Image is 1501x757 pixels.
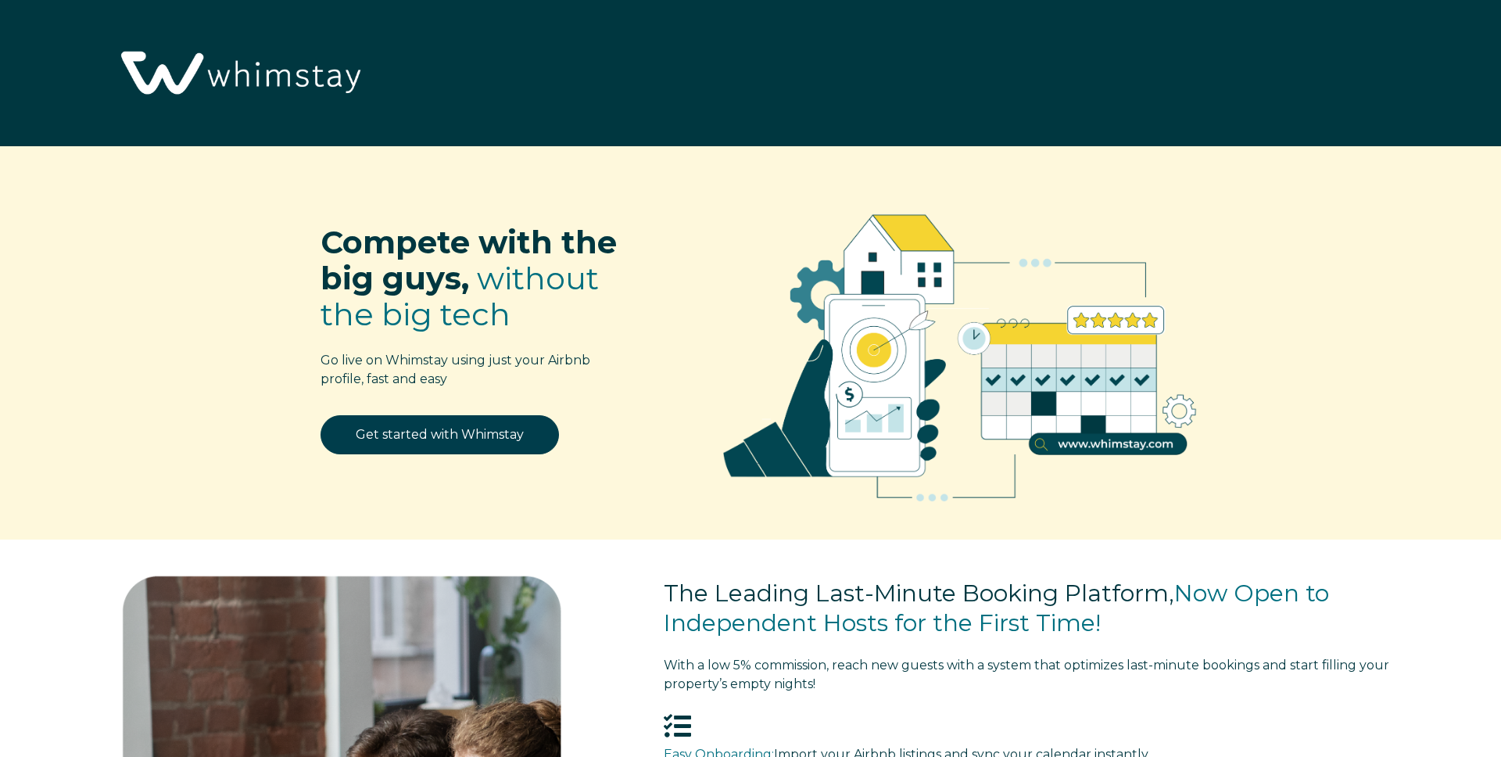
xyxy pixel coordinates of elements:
[321,223,617,297] span: Compete with the big guys,
[664,658,1295,673] span: With a low 5% commission, reach new guests with a system that optimizes last-minute bookings and s
[109,8,368,141] img: Whimstay Logo-02 1
[685,170,1235,531] img: RBO Ilustrations-02
[321,415,559,454] a: Get started with Whimstay
[664,579,1329,637] span: Now Open to Independent Hosts for the First Time!
[664,658,1389,691] span: tart filling your property’s empty nights!
[321,353,590,386] span: Go live on Whimstay using just your Airbnb profile, fast and easy
[321,259,599,333] span: without the big tech
[664,579,1174,608] span: The Leading Last-Minute Booking Platform,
